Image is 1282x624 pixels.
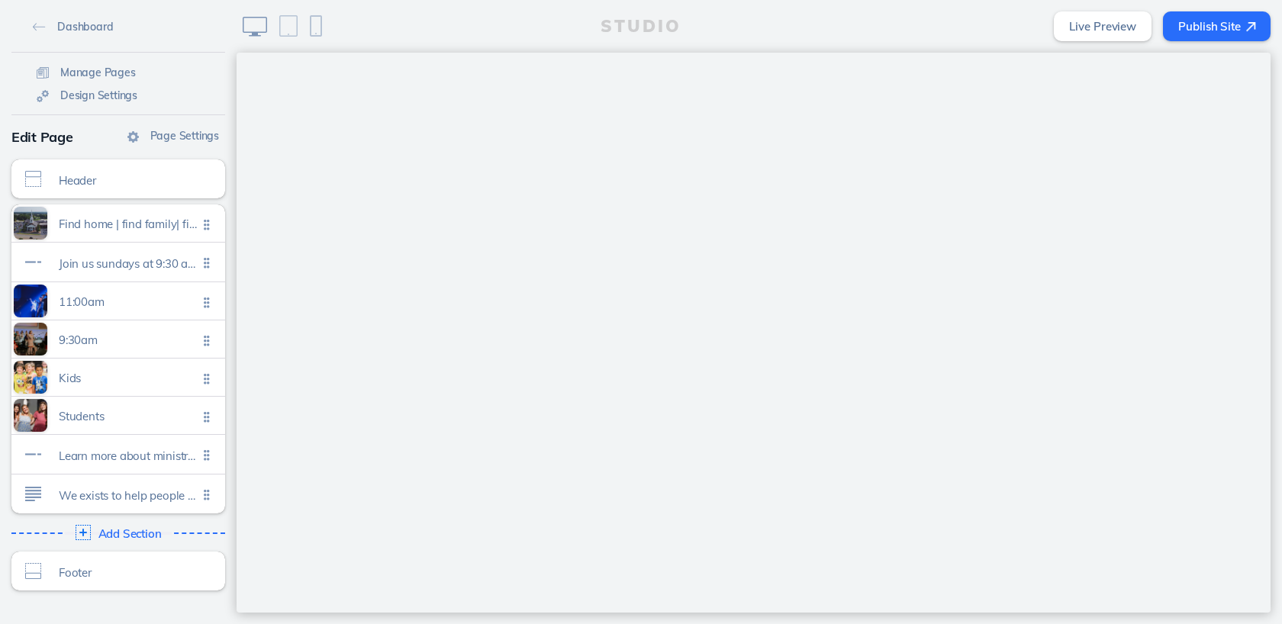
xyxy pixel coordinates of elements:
[11,123,225,152] div: Edit Page
[59,257,198,270] span: Join us sundays at 9:30 and 11:00 am
[207,489,210,500] img: icon-vertical-dots@2x.png
[59,217,198,230] span: Find home | find family| find purpose
[204,411,207,423] img: icon-vertical-dots@2x.png
[1163,11,1271,41] button: Publish Site
[127,131,139,143] img: icon-gear@2x.png
[98,527,162,540] span: Add Section
[279,15,298,37] img: icon-tablet@2x.png
[37,67,49,79] img: icon-pages@2x.png
[204,257,207,269] img: icon-vertical-dots@2x.png
[207,449,210,461] img: icon-vertical-dots@2x.png
[60,66,136,79] span: Manage Pages
[204,373,207,384] img: icon-vertical-dots@2x.png
[204,335,207,346] img: icon-vertical-dots@2x.png
[204,489,207,500] img: icon-vertical-dots@2x.png
[59,174,198,187] span: Header
[207,411,210,423] img: icon-vertical-dots@2x.png
[1246,22,1256,32] img: icon-arrow-ne@2x.png
[310,15,322,37] img: icon-phone@2x.png
[33,23,46,31] img: icon-back-arrow@2x.png
[59,410,198,423] span: Students
[60,88,137,102] span: Design Settings
[59,489,198,502] span: We exists to help people find home in [DEMOGRAPHIC_DATA]; grow in a family of believers and live ...
[204,297,207,308] img: icon-vertical-dots@2x.png
[204,219,207,230] img: icon-vertical-dots@2x.png
[207,335,210,346] img: icon-vertical-dots@2x.png
[59,333,198,346] span: 9:30am
[150,129,219,143] span: Page Settings
[59,372,198,384] span: Kids
[207,373,210,384] img: icon-vertical-dots@2x.png
[207,219,210,230] img: icon-vertical-dots@2x.png
[37,90,49,102] img: icon-gears@2x.png
[57,20,113,34] span: Dashboard
[25,171,41,187] img: icon-section-type-header@2x.png
[207,297,210,308] img: icon-vertical-dots@2x.png
[59,295,198,308] span: 11:00am
[204,449,207,461] img: icon-vertical-dots@2x.png
[76,525,91,540] img: icon-section-type-add@2x.png
[243,17,267,37] img: icon-desktop@2x.png
[25,446,41,462] img: icon-section-type-thin-text@2x.png
[25,486,41,502] img: icon-section-type-all-text@2x.png
[59,449,198,462] span: Learn more about ministries and events
[1054,11,1152,41] a: Live Preview
[59,566,198,579] span: Footer
[25,563,41,579] img: icon-section-type-footer@2x.png
[25,254,41,270] img: icon-section-type-thin-text@2x.png
[207,257,210,269] img: icon-vertical-dots@2x.png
